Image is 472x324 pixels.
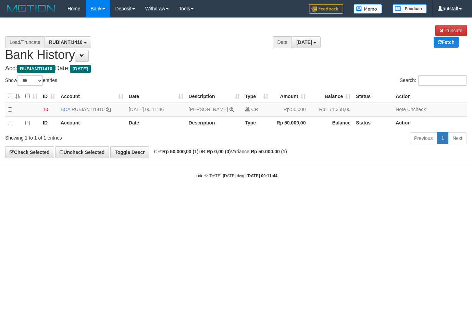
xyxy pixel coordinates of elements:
[273,36,292,48] div: Date
[5,75,57,86] label: Show entries
[55,146,109,158] a: Uncheck Selected
[308,89,353,103] th: Balance: activate to sort column ascending
[292,36,321,48] button: [DATE]
[353,89,393,103] th: Status
[410,132,437,144] a: Previous
[435,25,467,36] a: Truncate
[5,132,191,141] div: Showing 1 to 1 of 1 entries
[396,107,406,112] a: Note
[243,89,271,103] th: Type: activate to sort column ascending
[126,89,186,103] th: Date: activate to sort column ascending
[49,39,83,45] span: RUBIANTI1410
[353,116,393,130] th: Status
[207,149,231,154] strong: Rp 0,00 (0)
[45,36,91,48] button: RUBIANTI1410
[271,103,308,117] td: Rp 50,000
[23,89,40,103] th: : activate to sort column ascending
[162,149,199,154] strong: Rp 50.000,00 (1)
[434,37,459,48] a: Fetch
[407,107,426,112] a: Uncheck
[40,116,58,130] th: ID
[308,103,353,117] td: Rp 171,358,00
[126,116,186,130] th: Date
[70,65,91,73] span: [DATE]
[418,75,467,86] input: Search:
[251,149,287,154] strong: Rp 50.000,00 (1)
[17,65,55,73] span: RUBIANTI1410
[186,89,243,103] th: Description: activate to sort column ascending
[5,89,23,103] th: : activate to sort column descending
[308,116,353,130] th: Balance
[243,116,271,130] th: Type
[17,75,43,86] select: Showentries
[106,107,111,112] a: Copy RUBIANTI1410 to clipboard
[271,116,308,130] th: Rp 50.000,00
[186,116,243,130] th: Description
[43,107,48,112] span: 10
[5,3,57,14] img: MOTION_logo.png
[393,89,467,103] th: Action
[271,89,308,103] th: Amount: activate to sort column ascending
[309,4,343,14] img: Feedback.jpg
[247,173,277,178] strong: [DATE] 00:11:44
[296,39,312,45] span: [DATE]
[72,107,104,112] a: RUBIANTI1410
[195,173,277,178] small: code © [DATE]-[DATE] dwg |
[393,116,467,130] th: Action
[110,146,149,158] a: Toggle Descr
[251,107,258,112] span: CR
[61,107,70,112] span: BCA
[5,25,467,62] h1: Bank History
[393,4,427,13] img: panduan.png
[126,103,186,117] td: [DATE] 00:11:36
[5,146,54,158] a: Check Selected
[189,107,228,112] a: [PERSON_NAME]
[58,89,126,103] th: Account: activate to sort column ascending
[5,36,45,48] div: Load/Truncate
[448,132,467,144] a: Next
[437,132,448,144] a: 1
[151,149,287,154] span: CR: DB: Variance:
[400,75,467,86] label: Search:
[40,89,58,103] th: ID: activate to sort column ascending
[58,116,126,130] th: Account
[353,4,382,14] img: Button%20Memo.svg
[5,65,467,72] h4: Acc: Date:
